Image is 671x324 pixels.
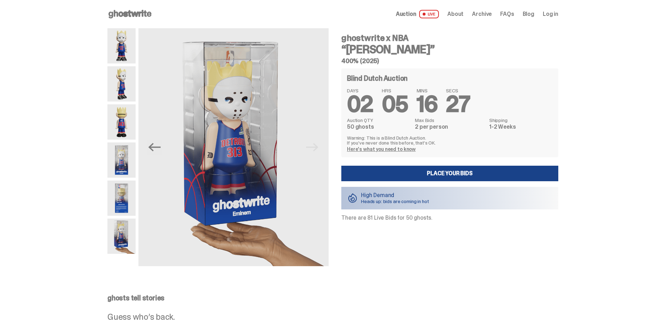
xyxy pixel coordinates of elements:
dd: 1-2 Weeks [489,124,553,130]
span: 05 [382,90,408,119]
span: LIVE [419,10,439,18]
dd: 2 per person [415,124,485,130]
img: Eminem_NBA_400_12.png [107,142,136,178]
p: Warning: This is a Blind Dutch Auction. If you’ve never done this before, that’s OK. [347,135,553,145]
span: HRS [382,88,408,93]
span: SECS [446,88,470,93]
p: Heads up: bids are coming in hot [361,199,429,204]
a: About [447,11,464,17]
button: Previous [147,140,162,155]
h3: “[PERSON_NAME]” [341,44,558,55]
a: Log in [543,11,558,17]
span: 02 [347,90,373,119]
dt: Auction QTY [347,118,411,123]
a: FAQs [500,11,514,17]
a: Here's what you need to know [347,146,416,152]
span: MINS [417,88,438,93]
a: Blog [523,11,534,17]
dt: Shipping [489,118,553,123]
dt: Max Bids [415,118,485,123]
p: ghosts tell stories [107,294,558,301]
a: Archive [472,11,492,17]
img: Copy%20of%20Eminem_NBA_400_6.png [107,104,136,140]
span: DAYS [347,88,373,93]
p: High Demand [361,192,429,198]
dd: 50 ghosts [347,124,411,130]
a: Auction LIVE [396,10,439,18]
img: Eminem_NBA_400_13.png [107,181,136,216]
img: eminem%20scale.png [107,219,136,254]
span: 27 [446,90,470,119]
h5: 400% (2025) [341,58,558,64]
span: Auction [396,11,416,17]
span: 16 [417,90,438,119]
img: Copy%20of%20Eminem_NBA_400_3.png [107,66,136,102]
p: There are 81 Live Bids for 50 ghosts. [341,215,558,221]
img: Copy%20of%20Eminem_NBA_400_1.png [107,28,136,63]
h4: ghostwrite x NBA [341,34,558,42]
a: Place your Bids [341,166,558,181]
img: eminem%20scale.png [138,28,329,266]
h4: Blind Dutch Auction [347,75,408,82]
